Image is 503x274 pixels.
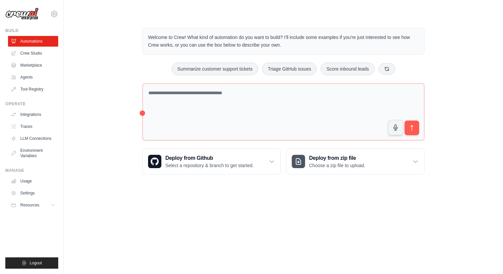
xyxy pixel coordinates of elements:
[8,84,58,95] a: Tool Registry
[8,176,58,186] a: Usage
[5,28,58,33] div: Build
[309,162,365,169] p: Choose a zip file to upload.
[8,109,58,120] a: Integrations
[165,154,253,162] h3: Deploy from Github
[321,63,375,75] button: Score inbound leads
[5,168,58,173] div: Manage
[30,260,42,266] span: Logout
[20,202,39,208] span: Resources
[8,48,58,59] a: Crew Studio
[172,63,258,75] button: Summarize customer support tickets
[309,154,365,162] h3: Deploy from zip file
[262,63,317,75] button: Triage GitHub issues
[8,121,58,132] a: Traces
[8,145,58,161] a: Environment Variables
[165,162,253,169] p: Select a repository & branch to get started.
[8,36,58,47] a: Automations
[8,133,58,144] a: LLM Connections
[8,60,58,71] a: Marketplace
[5,8,39,20] img: Logo
[5,257,58,269] button: Logout
[5,101,58,107] div: Operate
[8,200,58,210] button: Resources
[8,188,58,198] a: Settings
[148,34,419,49] p: Welcome to Crew! What kind of automation do you want to build? I'll include some examples if you'...
[8,72,58,83] a: Agents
